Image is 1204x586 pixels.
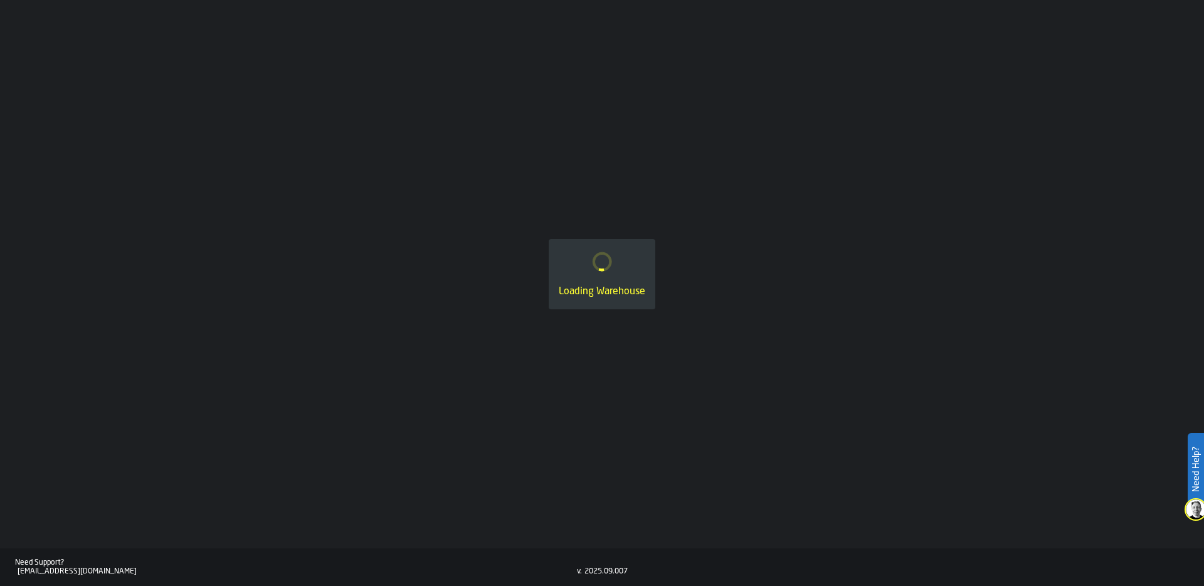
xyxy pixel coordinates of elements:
div: Need Support? [15,558,577,567]
div: Loading Warehouse [559,284,645,299]
div: [EMAIL_ADDRESS][DOMAIN_NAME] [18,567,577,576]
div: 2025.09.007 [584,567,628,576]
div: v. [577,567,582,576]
a: Need Support?[EMAIL_ADDRESS][DOMAIN_NAME] [15,558,577,576]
